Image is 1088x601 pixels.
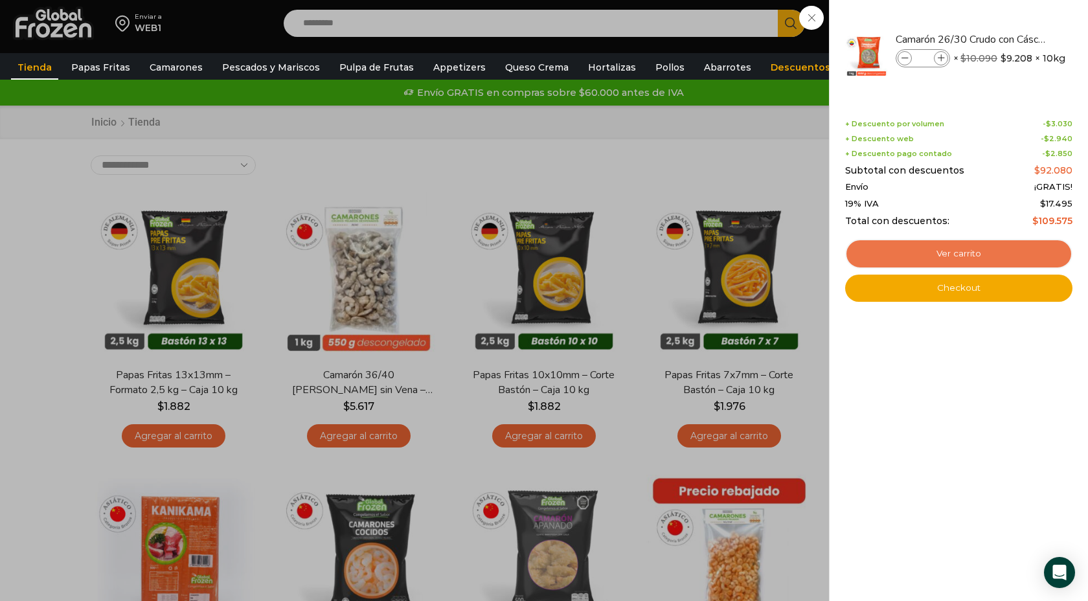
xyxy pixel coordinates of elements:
bdi: 2.850 [1045,149,1072,158]
div: Open Intercom Messenger [1044,557,1075,588]
span: $ [1045,149,1050,158]
span: Subtotal con descuentos [845,165,964,176]
span: $ [1034,164,1040,176]
span: 19% IVA [845,199,879,209]
span: - [1042,150,1072,158]
a: Queso Crema [499,55,575,80]
a: Pulpa de Frutas [333,55,420,80]
bdi: 3.030 [1046,119,1072,128]
span: Envío [845,182,868,192]
span: $ [1040,198,1046,209]
a: Camarón 26/30 Crudo con Cáscara - Super Prime - Caja 10 kg [896,32,1050,47]
span: 17.495 [1040,198,1072,209]
bdi: 10.090 [960,52,997,64]
span: $ [1044,134,1049,143]
bdi: 109.575 [1032,215,1072,227]
span: - [1041,135,1072,143]
a: Papas Fritas [65,55,137,80]
span: $ [1001,52,1006,65]
a: Tienda [11,55,58,80]
span: + Descuento web [845,135,914,143]
a: Camarones [143,55,209,80]
a: Pollos [649,55,691,80]
span: $ [960,52,966,64]
a: Hortalizas [582,55,642,80]
a: Checkout [845,275,1072,302]
input: Product quantity [913,51,933,65]
a: Appetizers [427,55,492,80]
a: Ver carrito [845,239,1072,269]
span: $ [1032,215,1038,227]
span: ¡GRATIS! [1034,182,1072,192]
bdi: 2.940 [1044,134,1072,143]
span: × × 10kg [953,49,1065,67]
a: Descuentos [764,55,837,80]
a: Pescados y Mariscos [216,55,326,80]
span: + Descuento pago contado [845,150,952,158]
a: Abarrotes [697,55,758,80]
bdi: 9.208 [1001,52,1032,65]
bdi: 92.080 [1034,164,1072,176]
span: - [1043,120,1072,128]
span: $ [1046,119,1051,128]
span: Total con descuentos: [845,216,949,227]
span: + Descuento por volumen [845,120,944,128]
